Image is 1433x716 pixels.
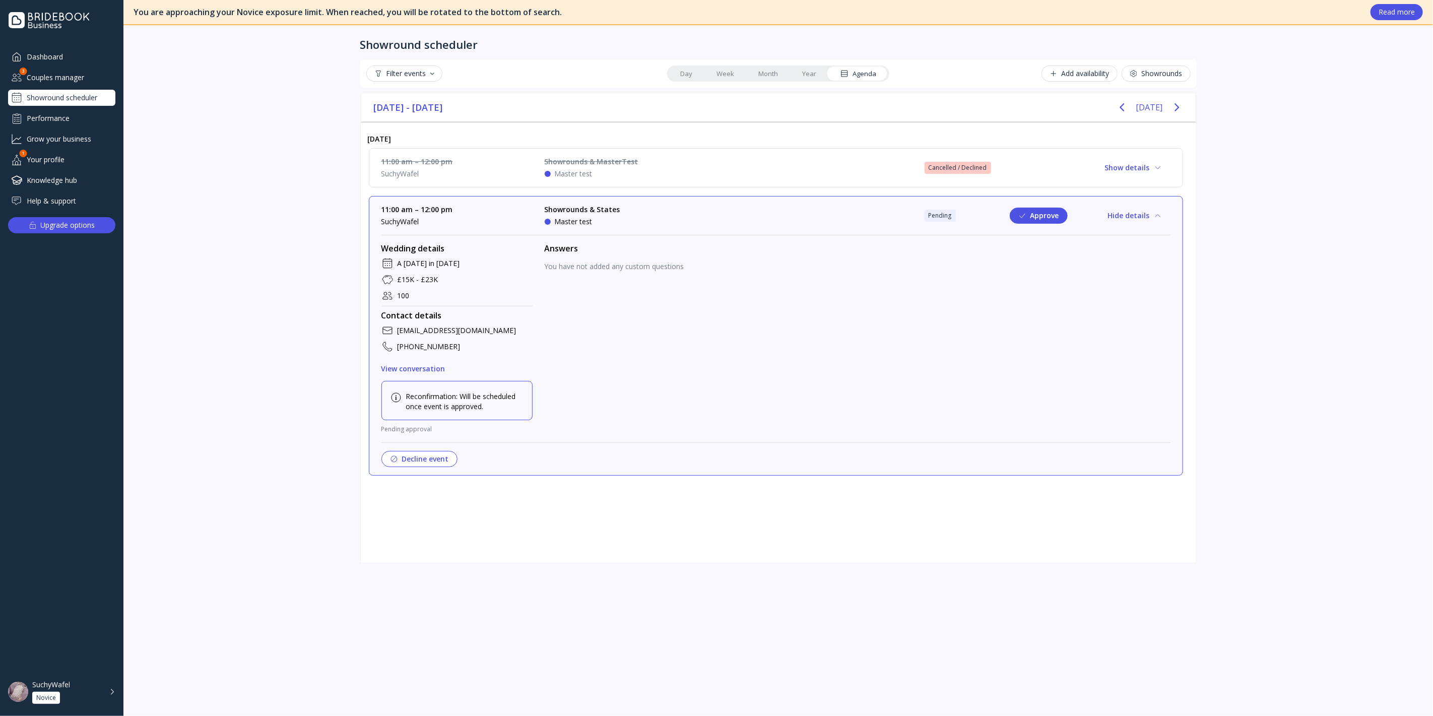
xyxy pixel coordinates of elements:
div: SuchyWafel [32,680,70,689]
a: Knowledge hub [8,172,115,188]
div: You are approaching your Novice exposure limit. When reached, you will be rotated to the bottom o... [134,7,1360,18]
div: Filter events [374,70,434,78]
a: Grow your business [8,131,115,147]
button: Approve [1010,208,1068,224]
button: [DATE] [1136,98,1163,116]
img: dpr=2,fit=cover,g=face,w=48,h=48 [8,682,28,702]
button: Showrounds [1122,66,1191,82]
div: 11:00 am – 12:00 pm [381,205,533,215]
div: Showrounds [1130,70,1183,78]
a: Showround scheduler [8,90,115,106]
div: 11:00 am – 12:00 pm [381,157,533,167]
button: View conversation [381,361,445,377]
div: 3 [20,68,27,75]
div: [DATE] [361,130,1191,148]
div: Novice [36,694,56,702]
button: Upgrade options [8,217,115,233]
div: Pending approval [381,424,432,434]
div: 1 [20,150,27,157]
button: Hide details [1099,208,1170,224]
a: Month [746,67,790,81]
div: Your profile [8,151,115,168]
div: £15K - £23K [398,275,438,285]
button: Previous page [1112,97,1132,117]
button: Decline event [381,451,458,467]
button: Next page [1167,97,1187,117]
a: Help & support [8,192,115,209]
div: SuchyWafel [381,169,533,179]
a: Couples manager3 [8,69,115,86]
div: Cancelled / Declined [929,164,987,172]
div: [EMAIL_ADDRESS][DOMAIN_NAME] [398,326,516,336]
button: [DATE] - [DATE] [370,100,448,115]
div: You have not added any custom questions [545,262,1170,272]
div: Couples manager [8,69,115,86]
div: Showround scheduler [360,37,478,51]
div: View conversation [381,365,445,373]
div: Master test [555,169,593,179]
div: Read more [1379,8,1415,16]
div: Showrounds & MasterTest [545,157,638,167]
div: Answers [545,243,1170,253]
div: [PHONE_NUMBER] [398,342,461,352]
a: Your profile1 [8,151,115,168]
div: Master test [555,217,593,227]
button: Filter events [366,66,442,82]
div: Showrounds & States [545,205,620,215]
a: Day [668,67,704,81]
div: Pending [929,212,952,220]
div: SuchyWafel [381,217,533,227]
a: Performance [8,110,115,126]
div: Upgrade options [41,218,95,232]
a: Year [790,67,828,81]
button: Add availability [1041,66,1118,82]
a: Week [704,67,746,81]
div: Wedding details [381,243,533,253]
div: Reconfirmation: Will be scheduled once event is approved. [390,392,524,412]
div: A [DATE] in [DATE] [398,258,460,269]
div: Contact details [381,310,533,320]
a: Dashboard [8,48,115,65]
button: Show details [1096,160,1170,176]
span: [DATE] - [DATE] [374,100,444,115]
div: Agenda [840,69,876,79]
div: Add availability [1050,70,1110,78]
div: 100 [398,291,410,301]
button: Read more [1371,4,1423,20]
